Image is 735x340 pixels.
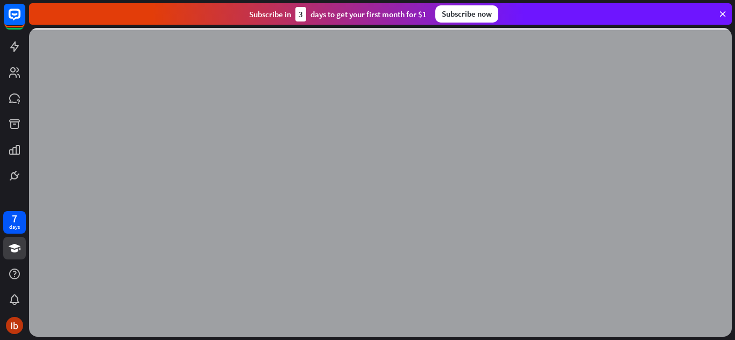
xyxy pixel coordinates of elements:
div: 3 [295,7,306,21]
div: 7 [12,214,17,223]
div: Subscribe now [435,5,498,23]
div: Subscribe in days to get your first month for $1 [249,7,427,21]
div: days [9,223,20,231]
a: 7 days [3,211,26,234]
